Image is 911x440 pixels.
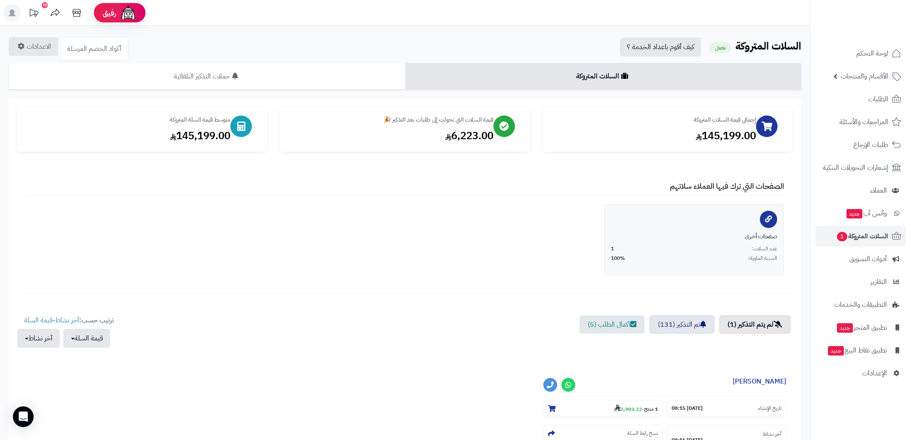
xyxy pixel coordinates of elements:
div: صفحات أخرى [611,232,777,241]
strong: 2,903.22 [614,405,642,413]
a: العملاء [815,180,906,201]
div: 6,223.00 [288,128,493,143]
div: قيمة السلات التي تحولت إلى طلبات بعد التذكير 🎉 [288,115,493,124]
img: ai-face.png [120,4,137,22]
ul: ترتيب حسب: - [17,315,114,348]
a: السلات المتروكة [405,63,802,90]
span: جديد [828,346,844,356]
strong: [DATE] 08:15 [672,405,703,412]
span: 100% [611,255,625,262]
a: تطبيق نقاط البيعجديد [815,340,906,361]
a: آخر نشاط [55,315,79,325]
strong: 1 منتج [644,405,658,413]
a: السلات المتروكة1 [815,226,906,247]
a: الطلبات [815,89,906,109]
button: قيمة السلة [63,329,110,348]
span: إشعارات التحويلات البنكية [823,162,888,174]
span: التقارير [871,276,887,288]
a: الإعدادات [815,363,906,384]
b: السلات المتروكة [735,38,801,54]
a: التقارير [815,271,906,292]
a: لم يتم التذكير (1) [719,315,790,334]
div: 145,199.00 [552,128,756,143]
div: متوسط قيمة السلة المتروكة [26,115,230,124]
span: تطبيق نقاط البيع [827,344,887,356]
span: وآتس آب [846,207,887,219]
span: السلات المتروكة [836,230,888,242]
span: جديد [837,323,853,333]
a: قيمة السلة [24,315,53,325]
a: كيف أقوم باعداد الخدمة ؟ [620,37,701,56]
span: المراجعات والأسئلة [840,116,888,128]
div: Open Intercom Messenger [13,406,34,427]
small: آخر نشاط [763,430,781,438]
span: الطلبات [868,93,888,105]
a: تطبيق المتجرجديد [815,317,906,338]
h4: الصفحات التي ترك فيها العملاء سلاتهم [26,182,784,195]
button: آخر نشاط [17,329,60,348]
span: النسبة المئوية: [748,255,777,262]
a: تم التذكير (131) [650,315,714,334]
span: طلبات الإرجاع [853,139,888,151]
span: 1 [837,232,847,241]
a: تحديثات المنصة [23,4,44,24]
a: أكواد الخصم المرسلة [60,37,128,60]
a: إشعارات التحويلات البنكية [815,157,906,178]
div: إجمالي قيمة السلات المتروكة [552,115,756,124]
a: المراجعات والأسئلة [815,112,906,132]
span: الإعدادات [862,367,887,379]
span: العملاء [870,184,887,197]
span: 1 [611,245,614,253]
span: عدد السلات: [752,245,777,253]
span: التطبيقات والخدمات [834,299,887,311]
a: التطبيقات والخدمات [815,294,906,315]
small: نسخ رابط السلة [627,430,658,437]
a: حملات التذكير التلقائية [9,63,405,90]
small: - [614,404,658,413]
span: الأقسام والمنتجات [841,70,888,82]
a: طلبات الإرجاع [815,134,906,155]
small: مفعل [710,42,731,53]
a: أدوات التسويق [815,249,906,269]
div: 145,199.00 [26,128,230,143]
span: أدوات التسويق [849,253,887,265]
small: تاريخ الإنشاء [758,405,781,412]
a: وآتس آبجديد [815,203,906,224]
span: تطبيق المتجر [836,321,887,334]
a: الاعدادات [9,37,58,56]
span: لوحة التحكم [856,47,888,59]
div: 10 [42,2,48,8]
span: رفيق [102,8,116,18]
a: اكمال الطلب (5) [579,315,645,334]
a: [PERSON_NAME] [733,376,786,387]
a: لوحة التحكم [815,43,906,64]
section: 1 منتج-2,903.22 [543,400,663,417]
span: جديد [846,209,862,218]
